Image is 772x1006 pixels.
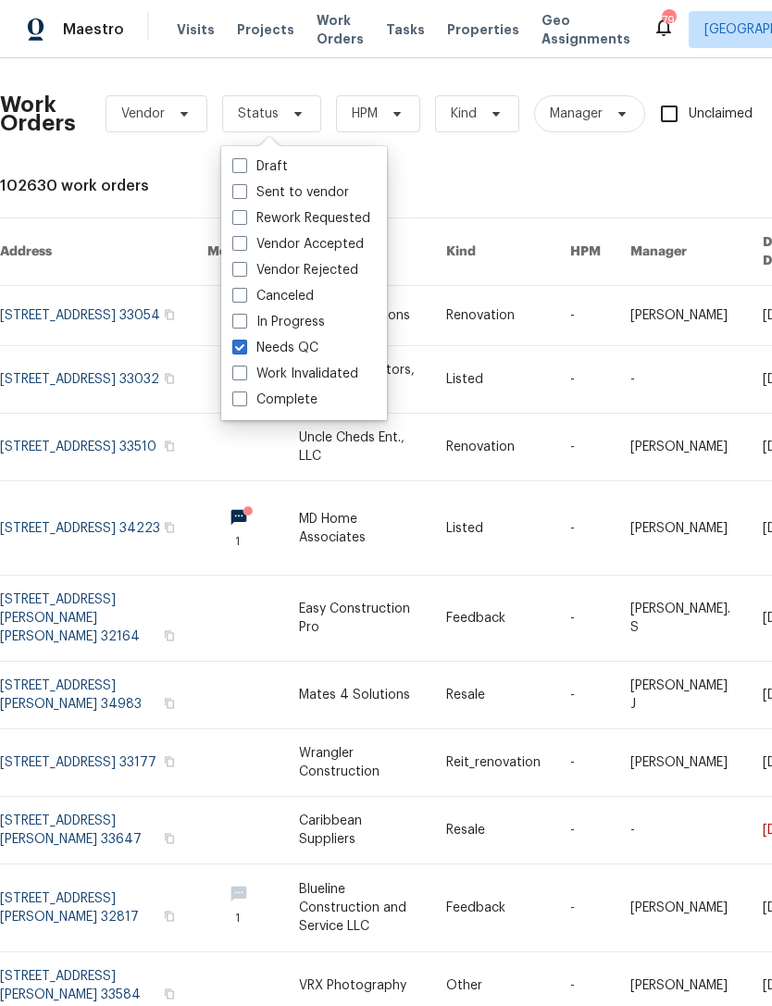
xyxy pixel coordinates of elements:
span: Kind [451,105,477,123]
button: Copy Address [161,753,178,770]
button: Copy Address [161,370,178,387]
button: Copy Address [161,519,178,536]
td: - [555,729,616,797]
td: Mates 4 Solutions [284,662,431,729]
label: Work Invalidated [232,365,358,383]
label: Needs QC [232,339,318,357]
td: Listed [431,481,555,576]
td: MD Home Associates [284,481,431,576]
td: Renovation [431,414,555,481]
td: - [555,481,616,576]
span: Work Orders [317,11,364,48]
button: Copy Address [161,830,178,847]
th: HPM [555,218,616,286]
span: Geo Assignments [542,11,630,48]
span: HPM [352,105,378,123]
button: Copy Address [161,306,178,323]
th: Manager [616,218,748,286]
td: [PERSON_NAME] [616,286,748,346]
button: Copy Address [161,627,178,644]
td: [PERSON_NAME] J [616,662,748,729]
span: Projects [237,20,294,39]
label: Vendor Accepted [232,235,364,254]
td: [PERSON_NAME]. S [616,576,748,662]
td: - [616,346,748,414]
span: Maestro [63,20,124,39]
label: Vendor Rejected [232,261,358,279]
label: Rework Requested [232,209,370,228]
td: [PERSON_NAME] [616,481,748,576]
td: Reit_renovation [431,729,555,797]
td: Feedback [431,864,555,952]
label: Draft [232,157,288,176]
td: Easy Construction Pro [284,576,431,662]
td: - [616,797,748,864]
td: - [555,286,616,346]
td: [PERSON_NAME] [616,729,748,797]
span: Unclaimed [689,105,753,124]
td: - [555,576,616,662]
td: - [555,346,616,414]
td: Listed [431,346,555,414]
td: Caribbean Suppliers [284,797,431,864]
td: Resale [431,797,555,864]
td: [PERSON_NAME] [616,864,748,952]
button: Copy Address [161,438,178,454]
button: Copy Address [161,908,178,925]
td: Wrangler Construction [284,729,431,797]
td: - [555,662,616,729]
label: Canceled [232,287,314,305]
label: Complete [232,391,318,409]
span: Vendor [121,105,165,123]
span: Manager [550,105,603,123]
button: Copy Address [161,986,178,1002]
label: In Progress [232,313,325,331]
td: Resale [431,662,555,729]
span: Status [238,105,279,123]
th: Messages [193,218,284,286]
div: 79 [662,11,675,30]
td: Renovation [431,286,555,346]
span: Properties [447,20,519,39]
td: - [555,414,616,481]
td: [PERSON_NAME] [616,414,748,481]
label: Sent to vendor [232,183,349,202]
button: Copy Address [161,695,178,712]
td: Blueline Construction and Service LLC [284,864,431,952]
td: - [555,797,616,864]
span: Tasks [386,23,425,36]
th: Kind [431,218,555,286]
span: Visits [177,20,215,39]
td: Feedback [431,576,555,662]
td: - [555,864,616,952]
td: Uncle Cheds Ent., LLC [284,414,431,481]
